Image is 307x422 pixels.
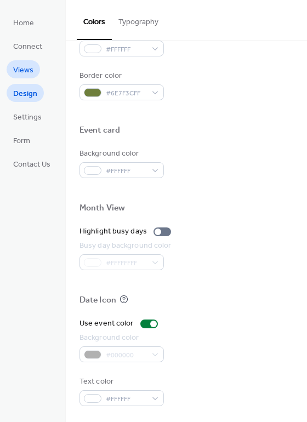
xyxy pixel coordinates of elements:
div: Border color [79,70,162,82]
span: Settings [13,112,42,123]
span: #6E7F3CFF [106,88,146,99]
div: Busy day background color [79,240,172,252]
span: Home [13,18,34,29]
span: Contact Us [13,159,50,170]
span: #FFFFFF [106,394,146,405]
div: Use event color [79,318,134,329]
span: #FFFFFF [106,166,146,177]
span: Form [13,135,30,147]
div: Month View [79,203,125,214]
a: Views [7,60,40,78]
div: Date Icon [79,295,116,306]
a: Contact Us [7,155,57,173]
div: Highlight busy days [79,226,147,237]
span: Connect [13,41,42,53]
a: Connect [7,37,49,55]
div: Background color [79,148,162,159]
a: Settings [7,107,48,126]
div: Event card [79,125,120,136]
span: #FFFFFF [106,44,146,55]
span: Design [13,88,37,100]
div: Background color [79,332,162,344]
div: Text color [79,376,162,387]
a: Home [7,13,41,31]
a: Form [7,131,37,149]
span: Views [13,65,33,76]
a: Design [7,84,44,102]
